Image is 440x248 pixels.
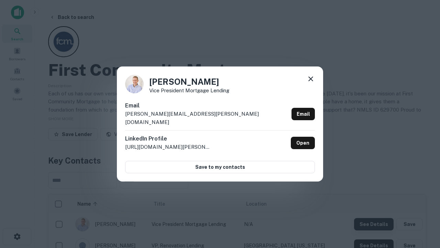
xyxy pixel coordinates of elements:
a: Open [291,137,315,149]
p: [PERSON_NAME][EMAIL_ADDRESS][PERSON_NAME][DOMAIN_NAME] [125,110,289,126]
h6: LinkedIn Profile [125,135,211,143]
p: Vice President Mortgage Lending [149,88,229,93]
iframe: Chat Widget [406,171,440,204]
button: Save to my contacts [125,161,315,173]
p: [URL][DOMAIN_NAME][PERSON_NAME] [125,143,211,151]
h6: Email [125,102,289,110]
a: Email [291,108,315,120]
h4: [PERSON_NAME] [149,75,229,88]
img: 1520878720083 [125,75,144,93]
